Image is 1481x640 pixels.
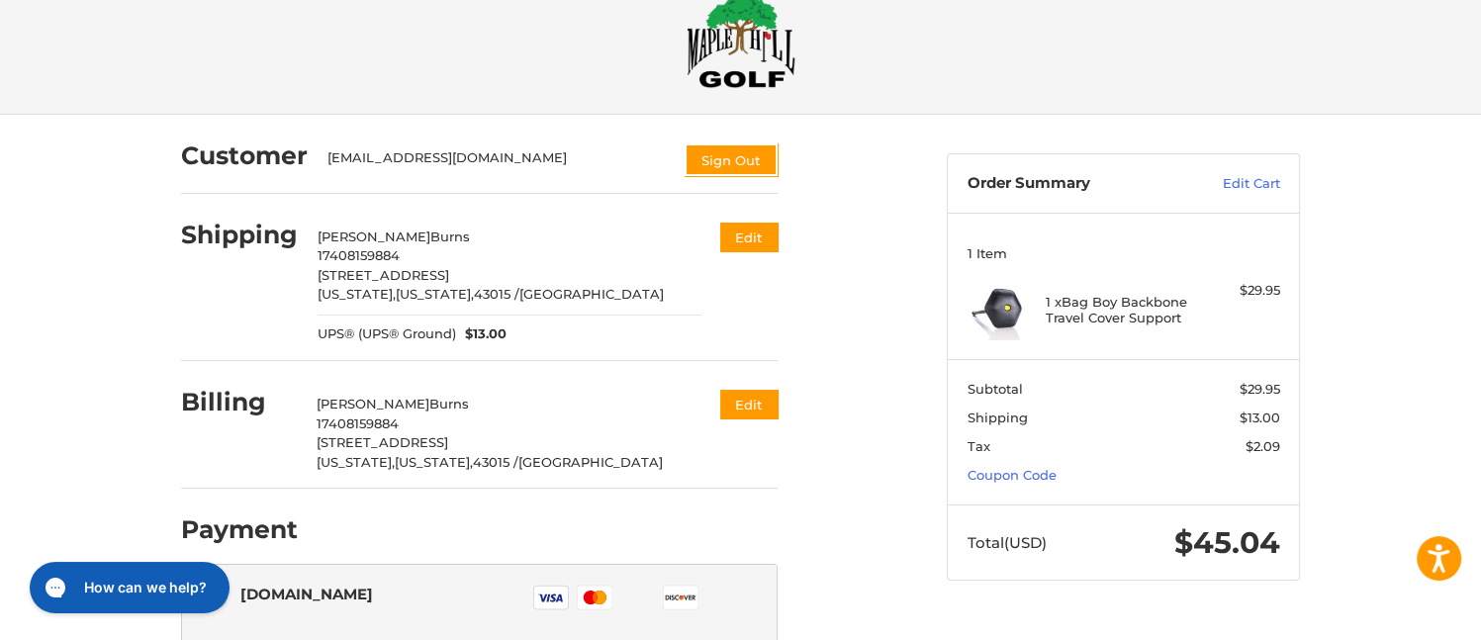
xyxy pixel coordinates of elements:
[685,143,778,176] button: Sign Out
[317,415,399,431] span: 17408159884
[181,387,297,417] h2: Billing
[20,555,234,620] iframe: Gorgias live chat messenger
[317,396,429,411] span: [PERSON_NAME]
[1240,410,1280,425] span: $13.00
[968,533,1047,552] span: Total (USD)
[720,390,778,418] button: Edit
[968,410,1028,425] span: Shipping
[318,286,396,302] span: [US_STATE],
[1246,438,1280,454] span: $2.09
[473,454,518,470] span: 43015 /
[456,324,508,344] span: $13.00
[519,286,664,302] span: [GEOGRAPHIC_DATA]
[318,247,400,263] span: 17408159884
[318,229,430,244] span: [PERSON_NAME]
[968,438,990,454] span: Tax
[240,578,373,610] div: [DOMAIN_NAME]
[181,514,298,545] h2: Payment
[968,381,1023,397] span: Subtotal
[395,454,473,470] span: [US_STATE],
[430,229,470,244] span: Burns
[181,220,298,250] h2: Shipping
[474,286,519,302] span: 43015 /
[968,245,1280,261] h3: 1 Item
[968,174,1180,194] h3: Order Summary
[429,396,469,411] span: Burns
[318,267,449,283] span: [STREET_ADDRESS]
[327,148,666,176] div: [EMAIL_ADDRESS][DOMAIN_NAME]
[317,434,448,450] span: [STREET_ADDRESS]
[317,454,395,470] span: [US_STATE],
[396,286,474,302] span: [US_STATE],
[1046,294,1197,326] h4: 1 x Bag Boy Backbone Travel Cover Support
[518,454,663,470] span: [GEOGRAPHIC_DATA]
[181,140,308,171] h2: Customer
[1318,587,1481,640] iframe: Google Customer Reviews
[968,467,1057,483] a: Coupon Code
[720,223,778,251] button: Edit
[1180,174,1280,194] a: Edit Cart
[1240,381,1280,397] span: $29.95
[1174,524,1280,561] span: $45.04
[1202,281,1280,301] div: $29.95
[318,324,456,344] span: UPS® (UPS® Ground)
